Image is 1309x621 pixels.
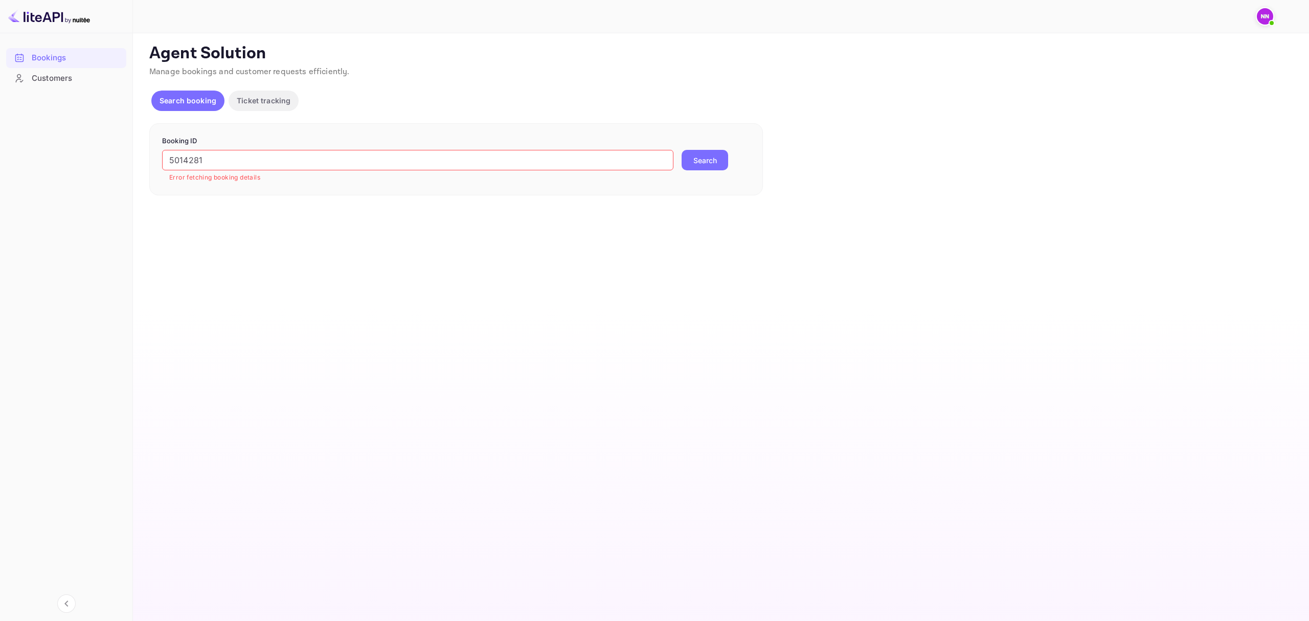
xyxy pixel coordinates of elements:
input: Enter Booking ID (e.g., 63782194) [162,150,673,170]
button: Collapse navigation [57,594,76,613]
p: Ticket tracking [237,95,290,106]
button: Search [682,150,728,170]
p: Error fetching booking details [169,172,666,183]
p: Booking ID [162,136,750,146]
a: Customers [6,69,126,87]
img: LiteAPI logo [8,8,90,25]
div: Customers [6,69,126,88]
div: Bookings [32,52,121,64]
p: Agent Solution [149,43,1291,64]
div: Bookings [6,48,126,68]
a: Bookings [6,48,126,67]
div: Customers [32,73,121,84]
p: Search booking [160,95,216,106]
img: N/A N/A [1257,8,1273,25]
span: Manage bookings and customer requests efficiently. [149,66,350,77]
